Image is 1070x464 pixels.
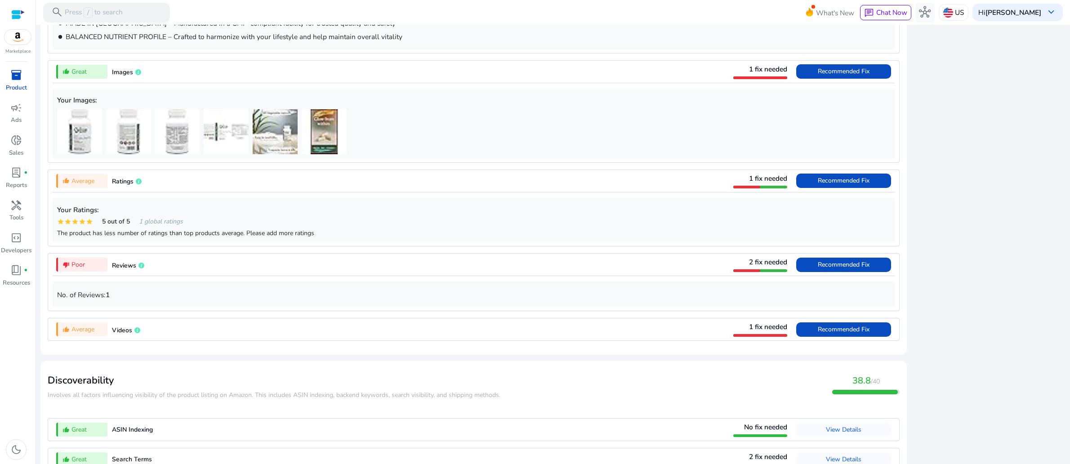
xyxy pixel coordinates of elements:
span: handyman [10,200,22,211]
span: campaign [10,102,22,114]
p: Hi [978,9,1041,16]
span: Recommended Fix [818,176,869,185]
span: Images [112,68,133,76]
h3: Discoverability [48,375,500,386]
span: Chat Now [876,8,907,17]
mat-icon: star [64,218,71,225]
span: dark_mode [10,444,22,455]
p: No. of Reviews: [57,290,890,300]
img: 41oLLdWkXjL._AC_US40_.jpg [204,109,249,154]
p: US [955,4,964,20]
span: fiber_manual_record [24,268,28,272]
h5: Your Ratings: [57,206,890,214]
img: 410Vv3QrGyL._AC_US40_.jpg [253,109,298,154]
img: 41ICkUZHvFL._AC_US40_.jpg [57,109,102,154]
mat-icon: star [86,218,93,225]
mat-icon: thumb_down_alt [62,261,70,268]
button: Recommended Fix [796,64,891,79]
mat-icon: thumb_up_alt [62,456,70,463]
p: Tools [9,214,23,223]
h5: Your Images: [57,96,890,104]
mat-icon: brightness_1 [57,34,63,40]
span: search [51,6,63,18]
span: 2 fix needed [749,452,787,461]
p: Press to search [65,7,123,18]
div: The product has less number of ratings than top products average. Please add more ratings [57,228,890,238]
span: 2 fix needed [749,257,787,267]
span: 5 out of 5 [102,217,130,226]
span: Reviews [112,261,136,270]
span: keyboard_arrow_down [1045,6,1057,18]
span: No fix needed [744,422,787,432]
span: hub [919,6,931,18]
span: / [84,7,92,18]
span: 1 fix needed [749,64,787,74]
span: Ratings [112,177,134,186]
span: lab_profile [10,167,22,178]
img: 41c1MM5WQeL._AC_US40_.jpg [302,109,347,154]
span: Great [71,425,87,434]
span: 1 fix needed [749,322,787,331]
span: Recommended Fix [818,260,869,269]
p: Marketplace [5,48,31,55]
mat-icon: thumb_up_alt [62,177,70,184]
span: Recommended Fix [818,325,869,334]
button: Recommended Fix [796,258,891,272]
mat-icon: star [71,218,79,225]
span: ​​Involves all factors influencing visibility of the product listing on Amazon. This includes ASI... [48,391,500,399]
span: Average [71,176,94,186]
mat-icon: thumb_up_alt [62,68,70,75]
span: code_blocks [10,232,22,244]
p: Product [6,84,27,93]
span: Great [71,67,87,76]
span: Great [71,455,87,464]
span: Poor [71,260,85,269]
span: MADE IN [GEOGRAPHIC_DATA] – Manufactured in a GMP-compliant facility for trusted quality and safety [66,18,396,28]
button: chatChat Now [860,5,911,20]
img: us.svg [943,8,953,18]
span: book_4 [10,264,22,276]
span: View Details [826,455,861,464]
img: 41IHadzknlL._AC_US40_.jpg [155,109,200,154]
span: chat [864,8,874,18]
p: Reports [6,181,27,190]
button: Recommended Fix [796,174,891,188]
span: fiber_manual_record [24,171,28,175]
span: Videos [112,326,132,335]
span: Search Terms [112,455,152,464]
p: Resources [3,279,30,288]
span: 38.8 [852,375,871,387]
img: 41D8R0ZjwtL._AC_US40_.jpg [106,109,151,154]
button: View Details [796,423,891,437]
p: Sales [9,149,23,158]
span: Recommended Fix [818,67,869,76]
mat-icon: star [57,218,64,225]
span: 1 fix needed [749,174,787,183]
mat-icon: thumb_up_alt [62,426,70,433]
span: inventory_2 [10,69,22,81]
span: Average [71,325,94,334]
img: amazon.svg [4,30,31,45]
span: View Details [826,425,861,434]
span: What's New [816,5,854,21]
b: 1 [106,290,110,299]
span: BALANCED NUTRIENT PROFILE – Crafted to harmonize with your lifestyle and help maintain overall vi... [66,32,402,41]
p: Ads [11,116,22,125]
mat-icon: thumb_up_alt [62,326,70,333]
span: ASIN Indexing [112,425,153,434]
button: hub [915,3,935,22]
p: Developers [1,246,31,255]
span: donut_small [10,134,22,146]
mat-icon: star [79,218,86,225]
span: /40 [871,377,880,386]
b: [PERSON_NAME] [985,8,1041,17]
button: Recommended Fix [796,322,891,337]
span: 1 global ratings [139,217,183,226]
